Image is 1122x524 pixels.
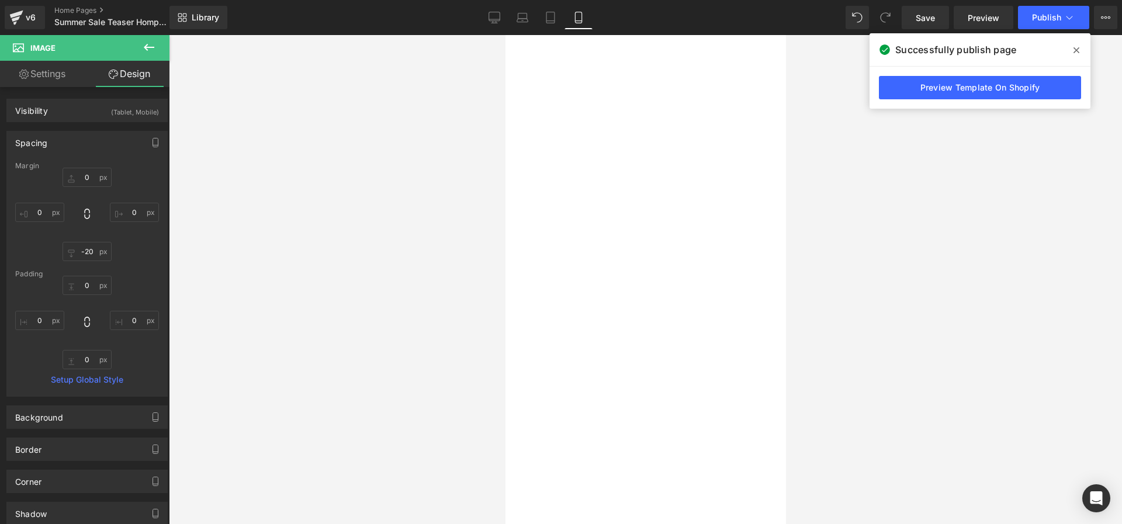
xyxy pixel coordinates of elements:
div: Spacing [15,131,47,148]
a: Preview Template On Shopify [879,76,1081,99]
span: Save [916,12,935,24]
span: Successfully publish page [895,43,1016,57]
div: Corner [15,470,41,487]
input: 0 [63,350,112,369]
button: Redo [874,6,897,29]
input: 0 [15,311,64,330]
button: More [1094,6,1117,29]
button: Publish [1018,6,1089,29]
a: Mobile [565,6,593,29]
a: Laptop [508,6,536,29]
div: Margin [15,162,159,170]
div: Background [15,406,63,422]
input: 0 [63,276,112,295]
span: Image [30,43,56,53]
span: Library [192,12,219,23]
div: Open Intercom Messenger [1082,484,1110,512]
button: Undo [846,6,869,29]
input: 0 [63,168,112,187]
a: Design [87,61,172,87]
input: 0 [63,242,112,261]
a: v6 [5,6,45,29]
div: Padding [15,270,159,278]
span: Summer Sale Teaser Hompage [54,18,167,27]
div: Shadow [15,502,47,519]
a: Tablet [536,6,565,29]
span: Preview [968,12,999,24]
div: v6 [23,10,38,25]
input: 0 [15,203,64,222]
a: Setup Global Style [15,375,159,384]
a: New Library [169,6,227,29]
span: Publish [1032,13,1061,22]
input: 0 [110,203,159,222]
input: 0 [110,311,159,330]
a: Desktop [480,6,508,29]
a: Preview [954,6,1013,29]
a: Home Pages [54,6,189,15]
div: Border [15,438,41,454]
div: (Tablet, Mobile) [111,99,159,119]
div: Visibility [15,99,48,116]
